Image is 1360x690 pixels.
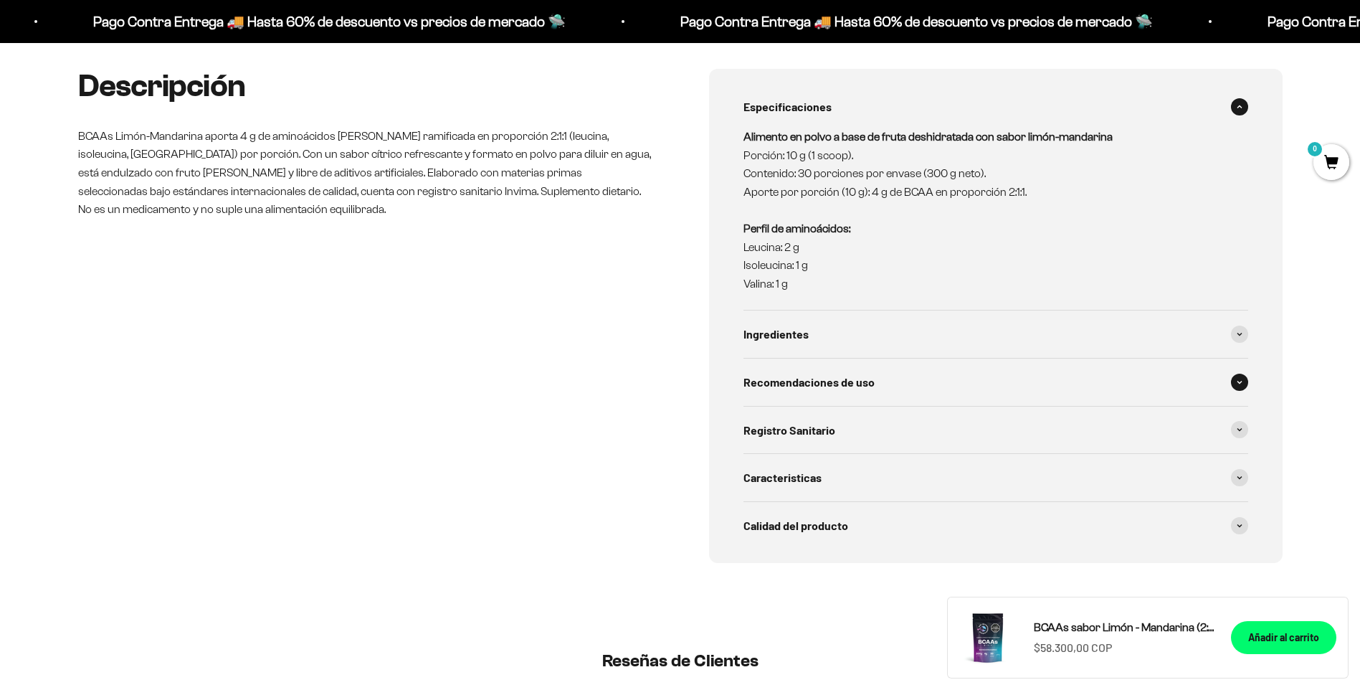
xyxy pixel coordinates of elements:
[743,311,1248,358] summary: Ingredientes
[1313,156,1349,171] a: 0
[1231,621,1336,654] button: Añadir al carrito
[1034,618,1214,637] a: BCAAs sabor Limón - Mandarina (2:1:1)
[959,609,1017,666] img: BCAAs sabor Limón - Mandarina (2:1:1)
[743,407,1248,454] summary: Registro Sanitario
[743,131,1113,143] strong: Alimento en polvo a base de fruta deshidratada con sabor limón-mandarina
[743,454,1248,501] summary: Caracteristicas
[743,325,809,344] span: Ingredientes
[743,222,850,235] strong: Perfil de aminoácidos:
[743,502,1248,549] summary: Calidad del producto
[78,127,652,219] p: BCAAs Limón-Mandarina aporta 4 g de aminoácidos [PERSON_NAME] ramificada en proporción 2:1:1 (leu...
[743,468,822,487] span: Caracteristicas
[743,359,1248,406] summary: Recomendaciones de uso
[743,98,832,116] span: Especificaciones
[262,649,1099,674] h2: Reseñas de Clientes
[743,516,848,535] span: Calidad del producto
[743,373,875,392] span: Recomendaciones de uso
[1034,638,1112,657] sale-price: $58.300,00 COP
[671,10,1143,33] p: Pago Contra Entrega 🚚 Hasta 60% de descuento vs precios de mercado 🛸
[1248,630,1319,646] div: Añadir al carrito
[78,69,652,103] h2: Descripción
[743,83,1248,131] summary: Especificaciones
[743,421,835,440] span: Registro Sanitario
[84,10,556,33] p: Pago Contra Entrega 🚚 Hasta 60% de descuento vs precios de mercado 🛸
[743,128,1231,293] p: Porción: 10 g (1 scoop). Contenido: 30 porciones por envase (300 g neto). Aporte por porción (10 ...
[1306,141,1323,158] mark: 0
